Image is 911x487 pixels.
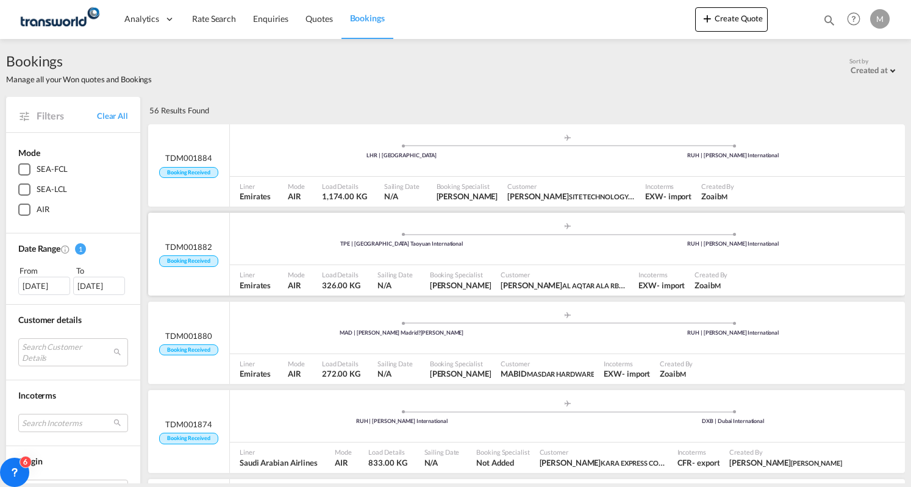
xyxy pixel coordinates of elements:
[604,368,622,379] div: EXW
[322,369,360,379] span: 272.00 KG
[288,368,305,379] span: AIR
[240,280,271,291] span: Emirates
[240,191,271,202] span: Emirates
[159,344,218,356] span: Booking Received
[37,163,68,176] div: SEA-FCL
[288,182,305,191] span: Mode
[288,270,305,279] span: Mode
[692,457,720,468] div: - export
[240,447,318,457] span: Liner
[695,270,727,279] span: Created By
[288,191,305,202] span: AIR
[660,368,693,379] span: Zoaib M
[240,457,318,468] span: Saudi Arabian Airlines
[240,368,271,379] span: Emirates
[6,51,152,71] span: Bookings
[424,447,460,457] span: Sailing Date
[18,163,128,176] md-checkbox: SEA-FCL
[253,13,288,24] span: Enquiries
[236,418,568,425] div: RUH | [PERSON_NAME] International
[507,182,635,191] span: Customer
[18,5,101,33] img: 1a84b2306ded11f09c1219774cd0a0fe.png
[37,204,49,216] div: AIR
[638,280,685,291] span: EXW import
[192,13,236,24] span: Rate Search
[335,447,352,457] span: Mode
[60,244,70,254] md-icon: Created On
[97,110,128,121] a: Clear All
[165,330,212,341] span: TDM001880
[601,458,730,467] span: KARA EXPRESS COURIER AND CARGO LLC
[424,457,460,468] span: N/A
[430,368,491,379] span: Mohammed Shahil
[700,11,715,26] md-icon: icon-plus 400-fg
[604,368,650,379] span: EXW import
[695,7,768,32] button: icon-plus 400-fgCreate Quote
[240,270,271,279] span: Liner
[870,9,890,29] div: M
[791,459,842,467] span: [PERSON_NAME]
[165,241,212,252] span: TDM001882
[322,359,360,368] span: Load Details
[568,240,899,248] div: RUH | [PERSON_NAME] International
[638,280,657,291] div: EXW
[568,152,899,160] div: RUH | [PERSON_NAME] International
[677,457,720,468] span: CFR export
[663,191,691,202] div: - import
[165,152,212,163] span: TDM001884
[148,390,905,473] div: TDM001874 Booking Received assets/icons/custom/ship-fill.svgassets/icons/custom/roll-o-plane.svgP...
[604,359,650,368] span: Incoterms
[527,370,595,378] span: MASDAR HARDWARE
[562,280,676,290] span: AL AQTAR ALA RBAAH TRADING EST
[236,329,568,337] div: MAD | [PERSON_NAME] Madrid?[PERSON_NAME]
[660,359,693,368] span: Created By
[849,57,868,65] span: Sort by
[729,447,841,457] span: Created By
[677,447,720,457] span: Incoterms
[540,457,668,468] span: Akhil Kornath KARA EXPRESS COURIER AND CARGO LLC
[377,359,413,368] span: Sailing Date
[124,13,159,25] span: Analytics
[240,359,271,368] span: Liner
[350,13,385,23] span: Bookings
[823,13,836,32] div: icon-magnify
[677,457,693,468] div: CFR
[701,182,734,191] span: Created By
[75,265,129,277] div: To
[437,182,498,191] span: Booking Specialist
[165,419,212,430] span: TDM001874
[18,315,81,325] span: Customer details
[384,191,420,202] span: N/A
[560,400,575,407] md-icon: assets/icons/custom/roll-o-plane.svg
[507,191,635,202] span: Muhammad Ashfaq SITE TECHNOLOGY CO. SAUDI ARABIA
[288,280,305,291] span: AIR
[75,243,86,255] span: 1
[638,270,685,279] span: Incoterms
[288,359,305,368] span: Mode
[18,314,128,326] div: Customer details
[377,368,413,379] span: N/A
[501,359,594,368] span: Customer
[236,152,568,160] div: LHR | [GEOGRAPHIC_DATA]
[843,9,870,30] div: Help
[335,457,352,468] span: AIR
[18,243,60,254] span: Date Range
[240,182,271,191] span: Liner
[236,240,568,248] div: TPE | [GEOGRAPHIC_DATA] Taoyuan International
[73,277,125,295] div: [DATE]
[18,277,70,295] div: [DATE]
[148,302,905,385] div: TDM001880 Booking Received assets/icons/custom/ship-fill.svgassets/icons/custom/roll-o-plane.svgP...
[377,280,413,291] span: N/A
[322,280,360,290] span: 326.00 KG
[680,370,686,378] span: M
[540,447,668,457] span: Customer
[322,191,367,201] span: 1,174.00 KG
[384,182,420,191] span: Sailing Date
[715,282,721,290] span: M
[560,223,575,229] md-icon: assets/icons/custom/roll-o-plane.svg
[322,270,360,279] span: Load Details
[476,457,529,468] span: Not Added
[148,213,905,296] div: TDM001882 Booking Received assets/icons/custom/ship-fill.svgassets/icons/custom/roll-o-plane.svgP...
[568,418,899,425] div: DXB | Dubai International
[18,265,72,277] div: From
